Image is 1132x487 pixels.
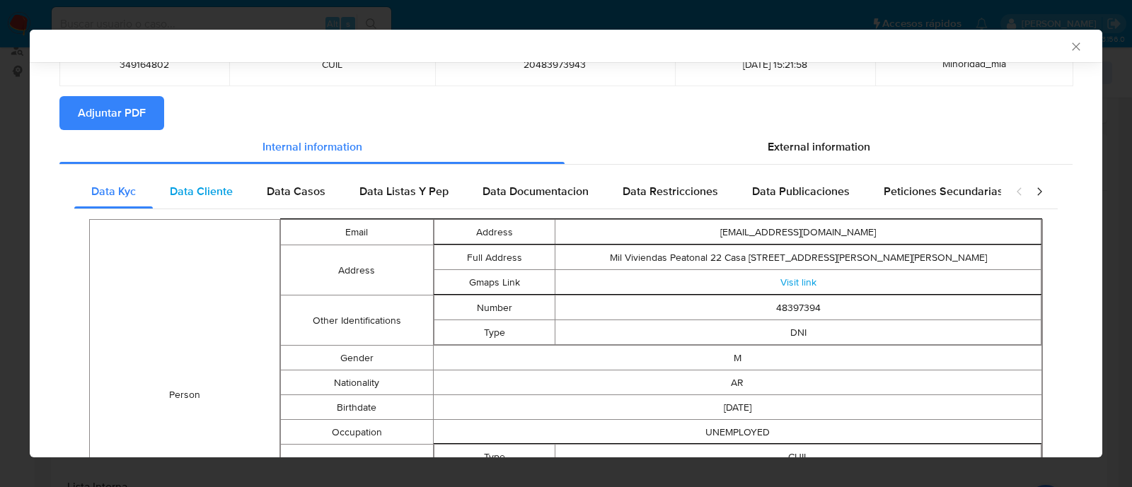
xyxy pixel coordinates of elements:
span: 349164802 [76,58,212,71]
td: Gender [281,346,433,370]
span: Adjuntar PDF [78,98,146,129]
span: Data Restricciones [623,183,718,199]
td: Gmaps Link [434,270,555,295]
span: Data Kyc [91,183,136,199]
span: Data Listas Y Pep [359,183,449,199]
td: Type [434,320,555,345]
td: Nationality [281,370,433,395]
td: [DATE] [433,395,1042,420]
span: Minoridad_mla [942,57,1006,71]
td: Address [434,220,555,245]
span: Data Cliente [170,183,233,199]
td: Other Identifications [281,295,433,346]
span: Data Documentacion [483,183,589,199]
div: closure-recommendation-modal [30,30,1102,457]
td: Address [281,245,433,295]
span: Data Casos [267,183,325,199]
button: Adjuntar PDF [59,96,164,130]
td: UNEMPLOYED [433,420,1042,445]
td: Email [281,220,433,245]
td: Mil Viviendas Peatonal 22 Casa [STREET_ADDRESS][PERSON_NAME][PERSON_NAME] [555,245,1041,270]
a: Visit link [780,275,816,289]
div: Detailed info [59,130,1073,164]
td: 48397394 [555,295,1041,320]
td: [EMAIL_ADDRESS][DOMAIN_NAME] [555,220,1041,245]
span: External information [768,139,870,155]
td: Birthdate [281,395,433,420]
span: CUIL [246,58,418,71]
span: Data Publicaciones [752,183,850,199]
td: Full Address [434,245,555,270]
td: AR [433,370,1042,395]
td: M [433,346,1042,370]
span: Internal information [262,139,362,155]
td: CUIL [555,445,1041,469]
td: DNI [555,320,1041,345]
td: Occupation [281,420,433,445]
div: Detailed internal info [74,175,1001,209]
button: Cerrar ventana [1069,40,1082,52]
td: Type [434,445,555,469]
span: [DATE] 15:21:58 [692,58,858,71]
span: 20483973943 [452,58,659,71]
span: Peticiones Secundarias [884,183,1003,199]
td: Number [434,295,555,320]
